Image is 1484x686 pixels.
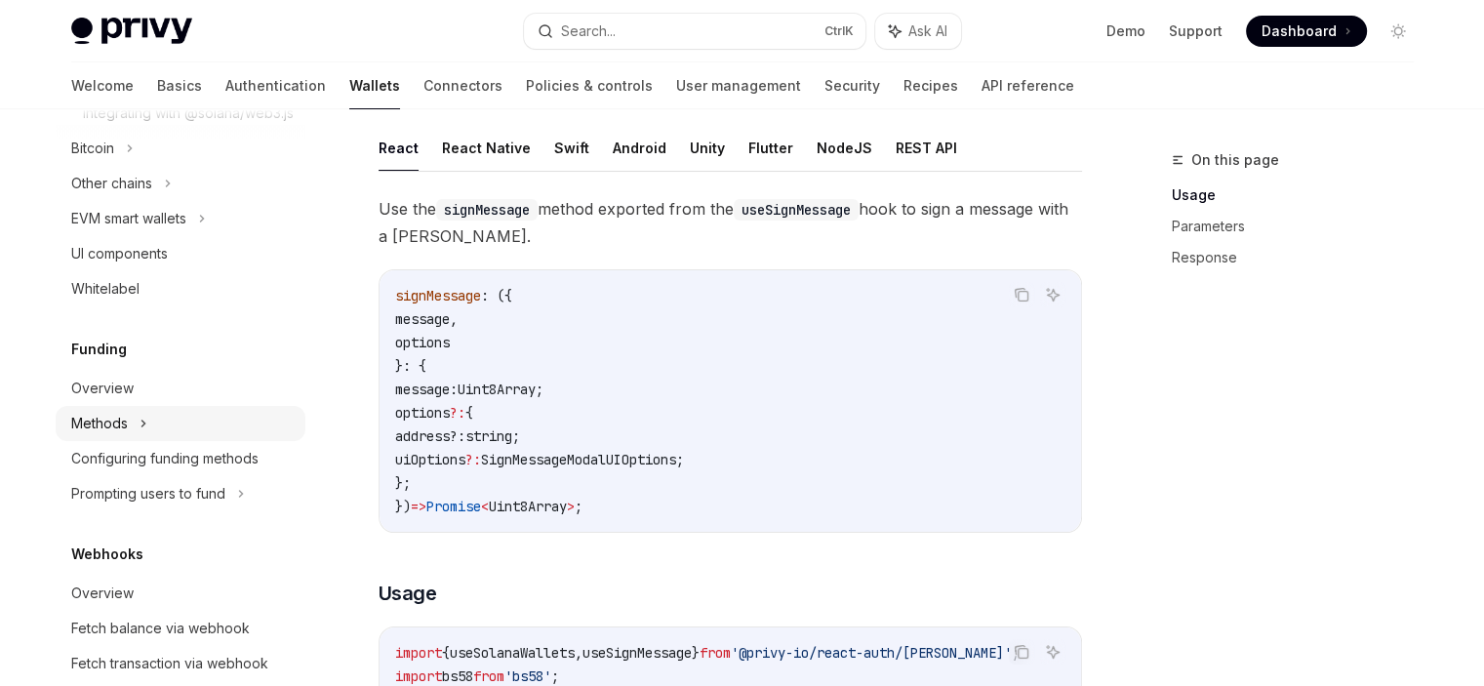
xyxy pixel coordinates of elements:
[481,287,512,304] span: : ({
[524,14,865,49] button: Search...CtrlK
[71,652,268,675] div: Fetch transaction via webhook
[1262,21,1337,41] span: Dashboard
[395,381,458,398] span: message:
[395,644,442,662] span: import
[504,667,551,685] span: 'bs58'
[676,451,684,468] span: ;
[56,236,305,271] a: UI components
[395,334,450,351] span: options
[56,576,305,611] a: Overview
[875,14,961,49] button: Ask AI
[395,427,458,445] span: address?
[692,644,700,662] span: }
[458,381,536,398] span: Uint8Array
[1169,21,1223,41] a: Support
[896,125,957,171] button: REST API
[1172,180,1429,211] a: Usage
[1172,211,1429,242] a: Parameters
[71,338,127,361] h5: Funding
[379,195,1082,250] span: Use the method exported from the hook to sign a message with a [PERSON_NAME].
[71,447,259,470] div: Configuring funding methods
[450,404,465,422] span: ?:
[1191,148,1279,172] span: On this page
[731,644,1012,662] span: '@privy-io/react-auth/[PERSON_NAME]'
[71,18,192,45] img: light logo
[349,62,400,109] a: Wallets
[71,543,143,566] h5: Webhooks
[465,427,512,445] span: string
[748,125,793,171] button: Flutter
[465,404,473,422] span: {
[575,644,582,662] span: ,
[442,125,531,171] button: React Native
[71,242,168,265] div: UI components
[71,617,250,640] div: Fetch balance via webhook
[442,667,473,685] span: bs58
[395,667,442,685] span: import
[458,427,465,445] span: :
[423,62,502,109] a: Connectors
[395,498,411,515] span: })
[481,451,676,468] span: SignMessageModalUIOptions
[395,451,465,468] span: uiOptions
[71,377,134,400] div: Overview
[157,62,202,109] a: Basics
[71,62,134,109] a: Welcome
[426,498,481,515] span: Promise
[512,427,520,445] span: ;
[436,199,538,221] code: signMessage
[473,667,504,685] span: from
[71,277,140,301] div: Whitelabel
[526,62,653,109] a: Policies & controls
[395,404,450,422] span: options
[56,371,305,406] a: Overview
[71,412,128,435] div: Methods
[551,667,559,685] span: ;
[567,498,575,515] span: >
[71,207,186,230] div: EVM smart wallets
[1246,16,1367,47] a: Dashboard
[395,310,450,328] span: message
[71,582,134,605] div: Overview
[613,125,666,171] button: Android
[676,62,801,109] a: User management
[379,580,437,607] span: Usage
[1009,282,1034,307] button: Copy the contents from the code block
[450,310,458,328] span: ,
[690,125,725,171] button: Unity
[442,644,450,662] span: {
[1009,639,1034,665] button: Copy the contents from the code block
[489,498,567,515] span: Uint8Array
[817,125,872,171] button: NodeJS
[554,125,589,171] button: Swift
[450,644,575,662] span: useSolanaWallets
[561,20,616,43] div: Search...
[700,644,731,662] span: from
[71,172,152,195] div: Other chains
[1383,16,1414,47] button: Toggle dark mode
[575,498,582,515] span: ;
[411,498,426,515] span: =>
[1040,639,1065,665] button: Ask AI
[56,646,305,681] a: Fetch transaction via webhook
[465,451,481,468] span: ?:
[56,441,305,476] a: Configuring funding methods
[71,137,114,160] div: Bitcoin
[379,125,419,171] button: React
[1172,242,1429,273] a: Response
[56,271,305,306] a: Whitelabel
[582,644,692,662] span: useSignMessage
[395,474,411,492] span: };
[908,21,947,41] span: Ask AI
[71,482,225,505] div: Prompting users to fund
[395,287,481,304] span: signMessage
[982,62,1074,109] a: API reference
[56,611,305,646] a: Fetch balance via webhook
[395,357,426,375] span: }: {
[536,381,543,398] span: ;
[824,23,854,39] span: Ctrl K
[824,62,880,109] a: Security
[225,62,326,109] a: Authentication
[481,498,489,515] span: <
[734,199,859,221] code: useSignMessage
